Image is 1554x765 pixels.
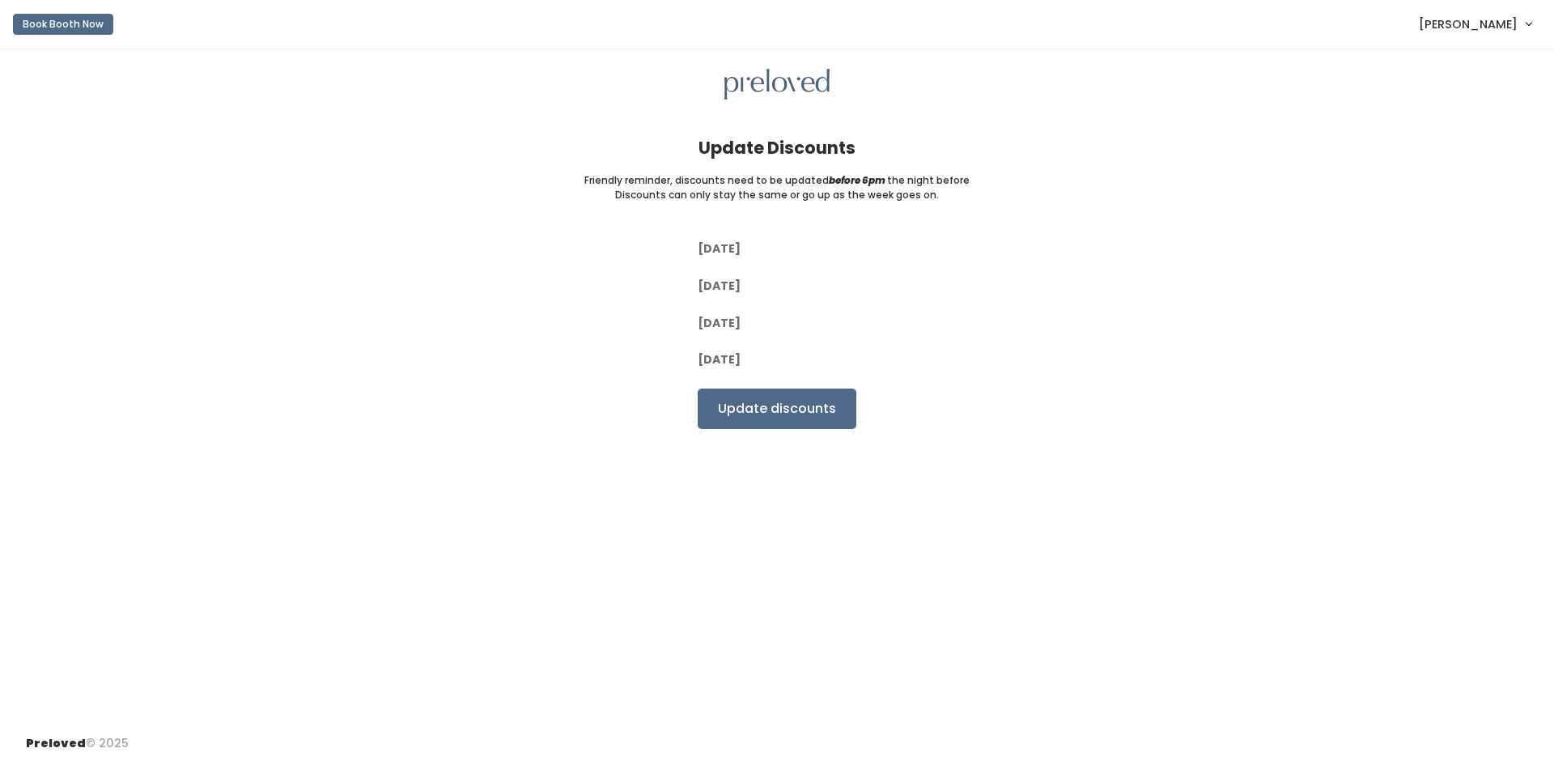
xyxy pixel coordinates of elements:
a: Book Booth Now [13,6,113,42]
label: [DATE] [698,315,741,332]
h4: Update Discounts [698,138,856,157]
label: [DATE] [698,240,741,257]
small: Friendly reminder, discounts need to be updated the night before [584,173,970,188]
label: [DATE] [698,278,741,295]
div: © 2025 [26,722,129,752]
i: before 6pm [829,173,885,187]
span: [PERSON_NAME] [1419,15,1518,33]
button: Book Booth Now [13,14,113,35]
img: preloved logo [724,69,830,100]
input: Update discounts [698,389,856,429]
span: Preloved [26,735,86,751]
label: [DATE] [698,351,741,368]
small: Discounts can only stay the same or go up as the week goes on. [615,188,939,202]
a: [PERSON_NAME] [1403,6,1548,41]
